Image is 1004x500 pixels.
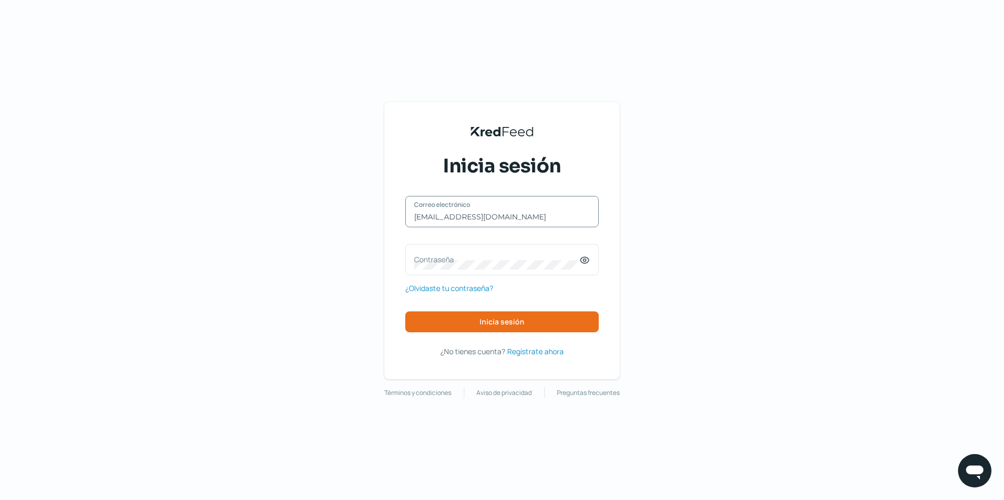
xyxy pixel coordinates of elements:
span: ¿No tienes cuenta? [440,346,505,356]
label: Contraseña [414,254,579,264]
label: Correo electrónico [414,200,579,209]
a: ¿Olvidaste tu contraseña? [405,282,493,295]
a: Aviso de privacidad [476,387,532,399]
a: Términos y condiciones [384,387,451,399]
span: Inicia sesión [480,318,524,325]
button: Inicia sesión [405,311,599,332]
a: Preguntas frecuentes [557,387,620,399]
img: chatIcon [964,460,985,481]
span: Inicia sesión [443,153,561,179]
a: Regístrate ahora [507,345,564,358]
